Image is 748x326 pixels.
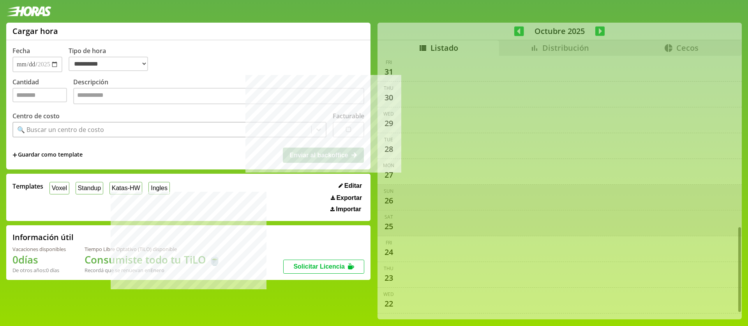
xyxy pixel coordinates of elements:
h1: Cargar hora [12,26,58,36]
h1: Consumiste todo tu TiLO 🍵 [85,253,221,267]
button: Editar [336,182,364,190]
select: Tipo de hora [69,57,148,71]
span: Templates [12,182,43,191]
img: logotipo [6,6,51,16]
span: Exportar [336,194,362,201]
button: Exportar [328,194,364,202]
button: Solicitar Licencia [283,260,364,274]
span: Editar [344,182,362,189]
label: Centro de costo [12,112,60,120]
label: Tipo de hora [69,46,154,72]
div: Recordá que se renuevan en [85,267,221,274]
label: Facturable [333,112,364,120]
input: Cantidad [12,88,67,102]
textarea: Descripción [73,88,364,104]
div: Tiempo Libre Optativo (TiLO) disponible [85,246,221,253]
h1: 0 días [12,253,66,267]
span: Importar [336,206,361,213]
label: Fecha [12,46,30,55]
button: Katas-HW [109,182,143,194]
div: Vacaciones disponibles [12,246,66,253]
h2: Información útil [12,232,74,242]
span: + [12,151,17,159]
button: Standup [76,182,103,194]
span: +Guardar como template [12,151,83,159]
div: De otros años: 0 días [12,267,66,274]
div: 🔍 Buscar un centro de costo [17,125,104,134]
button: Voxel [49,182,69,194]
button: Ingles [148,182,169,194]
span: Solicitar Licencia [293,263,345,270]
b: Enero [150,267,164,274]
label: Descripción [73,78,364,106]
label: Cantidad [12,78,73,106]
